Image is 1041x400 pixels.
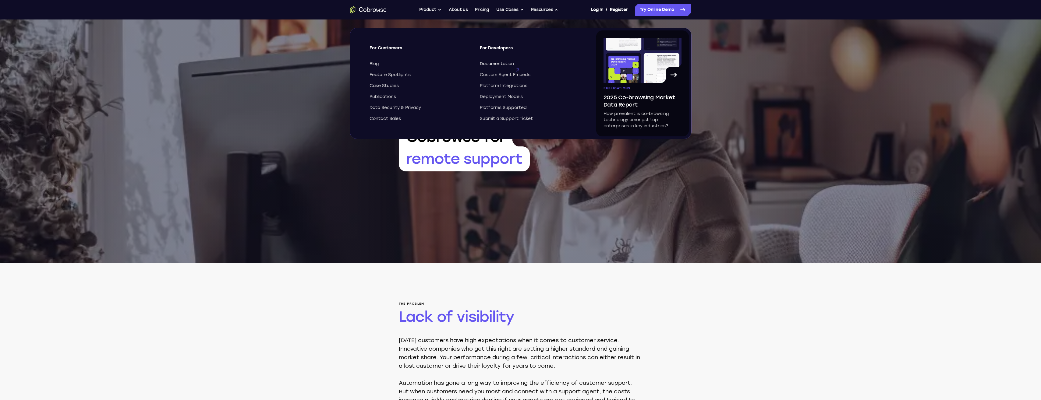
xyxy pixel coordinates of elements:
span: Platform Integrations [480,83,527,89]
span: Case Studies [370,83,399,89]
h2: Lack of visibility [399,307,643,326]
span: Deployment Models [480,94,523,100]
span: Publications [604,86,630,90]
span: Feature Spotlights [370,72,411,78]
a: Platform Integrations [480,83,579,89]
span: Contact Sales [370,116,401,122]
span: For Developers [480,45,579,56]
a: Feature Spotlights [370,72,469,78]
span: remote support [399,146,530,171]
a: Log In [591,4,603,16]
a: Contact Sales [370,116,469,122]
a: Data Security & Privacy [370,105,469,111]
a: Register [610,4,628,16]
a: Platforms Supported [480,105,579,111]
a: Deployment Models [480,94,579,100]
span: Publications [370,94,396,100]
span: Platforms Supported [480,105,527,111]
p: [DATE] customers have high expectations when it comes to customer service. Innovative companies w... [399,336,643,370]
a: Go to the home page [350,6,387,13]
span: For Customers [370,45,469,56]
a: About us [449,4,468,16]
button: Use Cases [496,4,524,16]
button: Product [419,4,442,16]
span: / [606,6,607,13]
img: A page from the browsing market ebook [604,38,682,83]
a: Pricing [475,4,489,16]
a: Case Studies [370,83,469,89]
a: Documentation [480,61,579,67]
span: Blog [370,61,379,67]
span: Data Security & Privacy [370,105,421,111]
a: Blog [370,61,469,67]
span: Documentation [480,61,514,67]
a: Try Online Demo [635,4,691,16]
span: 2025 Co-browsing Market Data Report [604,94,682,108]
a: Submit a Support Ticket [480,116,579,122]
button: Resources [531,4,558,16]
p: How prevalent is co-browsing technology amongst top enterprises in key industries? [604,111,682,129]
span: The problem [399,302,643,306]
a: Custom Agent Embeds [480,72,579,78]
span: Custom Agent Embeds [480,72,530,78]
span: Submit a Support Ticket [480,116,533,122]
a: Publications [370,94,469,100]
